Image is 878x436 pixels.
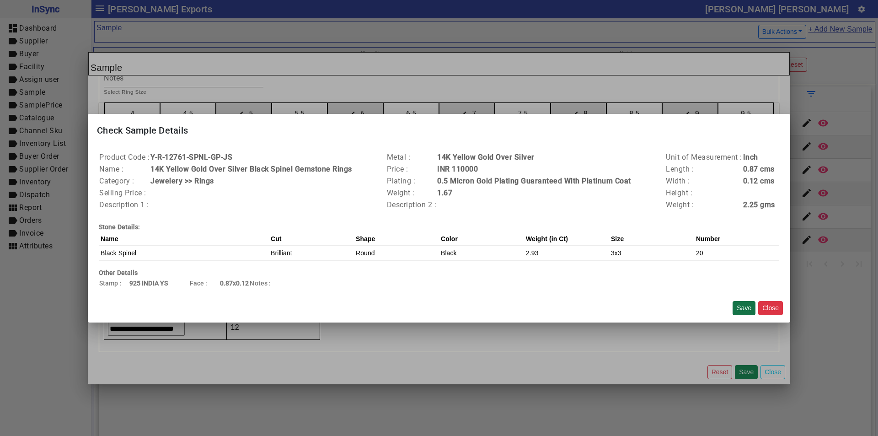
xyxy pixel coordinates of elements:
[665,199,743,211] td: Weight :
[524,232,609,246] th: Weight (in Ct)
[150,177,214,185] b: Jewelery >> Rings
[99,151,150,163] td: Product Code :
[269,246,354,260] td: Brilliant
[99,269,138,276] b: Other Details
[189,278,219,289] td: Face :
[437,177,631,185] b: 0.5 Micron Gold Plating Guaranteed With Platinum Coat
[386,175,437,187] td: Plating :
[609,246,694,260] td: 3x3
[99,199,150,211] td: Description 1 :
[88,114,790,147] mat-card-title: Check Sample Details
[99,278,129,289] td: Stamp :
[129,280,168,287] b: 925 INDIA YS
[150,165,352,173] b: 14K Yellow Gold Over Silver Black Spinel Gemstone Rings
[665,175,743,187] td: Width :
[437,153,535,161] b: 14K Yellow Gold Over Silver
[386,199,437,211] td: Description 2 :
[743,200,775,209] b: 2.25 gms
[665,187,743,199] td: Height :
[99,175,150,187] td: Category :
[439,246,524,260] td: Black
[733,301,755,315] button: Save
[99,246,269,260] td: Black Spinel
[354,232,439,246] th: Shape
[694,246,779,260] td: 20
[354,246,439,260] td: Round
[269,232,354,246] th: Cut
[439,232,524,246] th: Color
[437,188,452,197] b: 1.67
[743,177,775,185] b: 0.12 cms
[99,223,140,231] b: Stone Details:
[694,232,779,246] th: Number
[386,187,437,199] td: Weight :
[99,232,269,246] th: Name
[665,163,743,175] td: Length :
[609,232,694,246] th: Size
[665,151,743,163] td: Unit of Measurement :
[743,153,758,161] b: Inch
[220,280,249,287] b: 0.87x0.12
[150,153,232,161] b: Y-R-12761-SPNL-GP-JS
[249,278,279,289] td: Notes :
[99,187,150,199] td: Selling Price :
[743,165,775,173] b: 0.87 cms
[99,163,150,175] td: Name :
[386,151,437,163] td: Metal :
[758,301,783,315] button: Close
[524,246,609,260] td: 2.93
[386,163,437,175] td: Price :
[437,165,478,173] b: INR 110000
